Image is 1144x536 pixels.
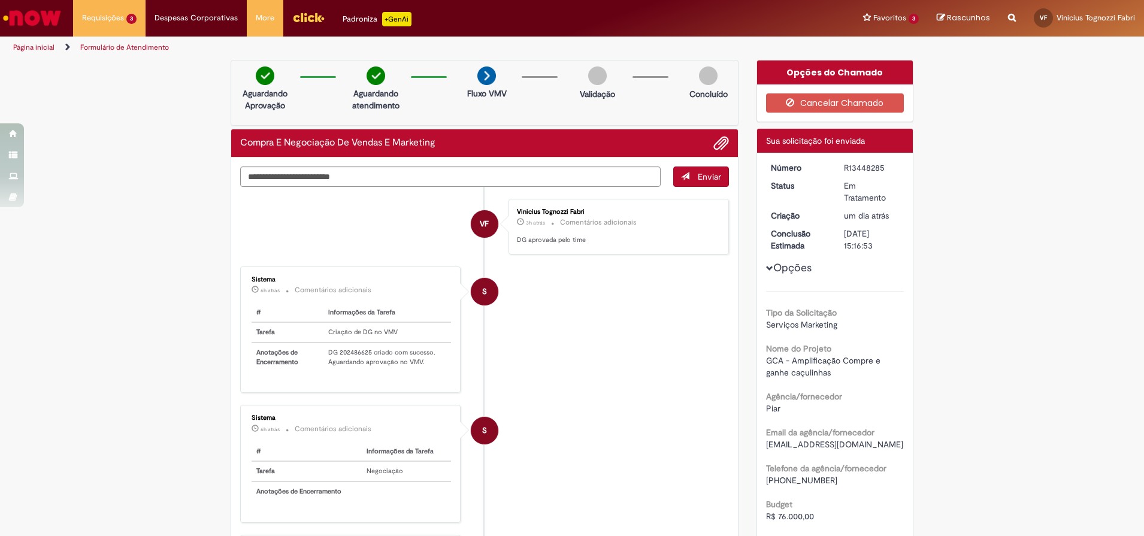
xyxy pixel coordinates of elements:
[713,135,729,151] button: Adicionar anexos
[689,88,728,100] p: Concluído
[252,276,451,283] div: Sistema
[757,60,913,84] div: Opções do Chamado
[261,287,280,294] span: 6h atrás
[1057,13,1135,23] span: Vinicius Tognozzi Fabri
[295,424,371,434] small: Comentários adicionais
[947,12,990,23] span: Rascunhos
[323,343,450,371] td: DG 202486625 criado com sucesso. Aguardando aprovação no VMV.
[252,442,362,462] th: #
[844,210,889,221] span: um dia atrás
[252,303,323,323] th: #
[261,426,280,433] span: 6h atrás
[261,287,280,294] time: 27/08/2025 10:19:40
[766,319,837,330] span: Serviços Marketing
[477,66,496,85] img: arrow-next.png
[82,12,124,24] span: Requisições
[471,210,498,238] div: Vinicius Tognozzi Fabri
[261,426,280,433] time: 27/08/2025 10:19:35
[155,12,238,24] span: Despesas Corporativas
[295,285,371,295] small: Comentários adicionais
[367,66,385,85] img: check-circle-green.png
[766,463,886,474] b: Telefone da agência/fornecedor
[909,14,919,24] span: 3
[766,403,780,414] span: Piar
[80,43,169,52] a: Formulário de Atendimento
[873,12,906,24] span: Favoritos
[762,228,836,252] dt: Conclusão Estimada
[580,88,615,100] p: Validação
[762,180,836,192] dt: Status
[1040,14,1047,22] span: VF
[323,303,450,323] th: Informações da Tarefa
[766,475,837,486] span: [PHONE_NUMBER]
[382,12,411,26] p: +GenAi
[698,171,721,182] span: Enviar
[766,439,903,450] span: [EMAIL_ADDRESS][DOMAIN_NAME]
[240,138,435,149] h2: Compra E Negociação De Vendas E Marketing Histórico de tíquete
[1,6,63,30] img: ServiceNow
[482,416,487,445] span: S
[252,461,362,482] th: Tarefa
[766,499,792,510] b: Budget
[844,210,900,222] div: 26/08/2025 13:16:46
[844,180,900,204] div: Em Tratamento
[517,235,716,245] p: DG aprovada pelo time
[766,307,837,318] b: Tipo da Solicitação
[699,66,718,85] img: img-circle-grey.png
[236,87,294,111] p: Aguardando Aprovação
[517,208,716,216] div: Vinicius Tognozzi Fabri
[766,511,814,522] span: R$ 76.000,00
[343,12,411,26] div: Padroniza
[844,162,900,174] div: R13448285
[766,391,842,402] b: Agência/fornecedor
[673,166,729,187] button: Enviar
[126,14,137,24] span: 3
[347,87,405,111] p: Aguardando atendimento
[766,135,865,146] span: Sua solicitação foi enviada
[766,355,883,378] span: GCA - Amplificação Compre e ganhe caçulinhas
[762,162,836,174] dt: Número
[588,66,607,85] img: img-circle-grey.png
[526,219,545,226] span: 3h atrás
[937,13,990,24] a: Rascunhos
[252,343,323,371] th: Anotações de Encerramento
[13,43,55,52] a: Página inicial
[256,66,274,85] img: check-circle-green.png
[9,37,753,59] ul: Trilhas de página
[240,166,661,187] textarea: Digite sua mensagem aqui...
[471,278,498,305] div: System
[323,322,450,343] td: Criação de DG no VMV
[252,414,451,422] div: Sistema
[766,93,904,113] button: Cancelar Chamado
[766,343,831,354] b: Nome do Projeto
[292,8,325,26] img: click_logo_yellow_360x200.png
[252,482,362,501] th: Anotações de Encerramento
[480,210,489,238] span: VF
[362,461,451,482] td: Negociação
[560,217,637,228] small: Comentários adicionais
[467,87,507,99] p: Fluxo VMV
[471,417,498,444] div: System
[844,228,900,252] div: [DATE] 15:16:53
[482,277,487,306] span: S
[762,210,836,222] dt: Criação
[844,210,889,221] time: 26/08/2025 13:16:46
[252,322,323,343] th: Tarefa
[256,12,274,24] span: More
[362,442,451,462] th: Informações da Tarefa
[766,427,874,438] b: Email da agência/fornecedor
